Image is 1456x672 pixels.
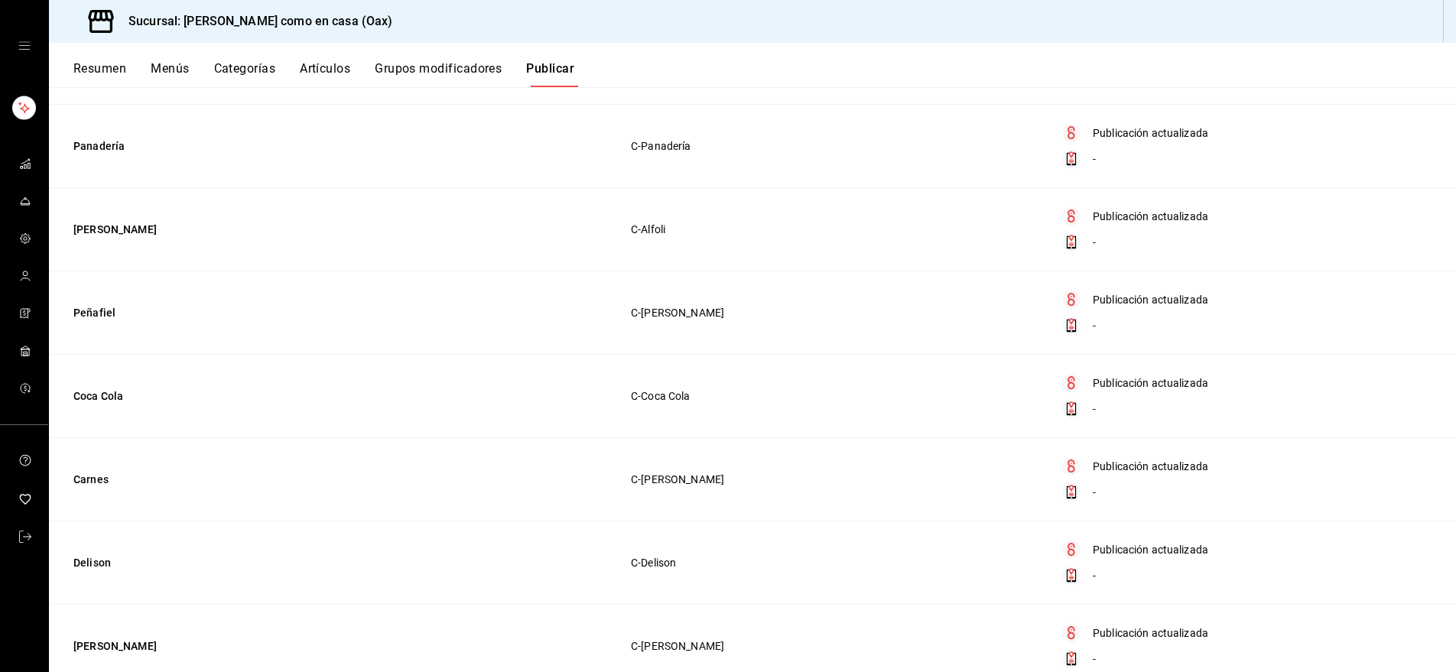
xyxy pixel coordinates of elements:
p: Publicación actualizada [1093,375,1208,391]
button: open drawer [18,40,31,52]
p: - [1093,568,1096,584]
p: Publicación actualizada [1093,542,1208,558]
p: Publicación actualizada [1093,625,1208,641]
p: - [1093,401,1096,417]
button: Grupos modificadores [375,61,502,87]
div: navigation tabs [73,61,1456,87]
span: C-[PERSON_NAME] [631,641,1015,651]
p: Publicación actualizada [1093,125,1208,141]
span: C-Panadería [631,141,1015,151]
p: - [1093,235,1096,251]
p: Publicación actualizada [1093,292,1208,308]
p: - [1093,651,1096,667]
p: Publicación actualizada [1093,209,1208,225]
span: C-Coca Cola [631,391,1015,401]
button: Artículos [300,61,350,87]
button: Menús [151,61,189,87]
td: Delison [49,521,612,605]
td: Coca Cola [49,355,612,438]
button: Resumen [73,61,126,87]
td: Carnes [49,438,612,521]
span: C-Alfoli [631,224,1015,235]
span: C-Delison [631,557,1015,568]
td: [PERSON_NAME] [49,188,612,271]
p: - [1093,318,1096,334]
p: - [1093,151,1096,167]
p: - [1093,485,1096,501]
button: Publicar [526,61,574,87]
h3: Sucursal: [PERSON_NAME] como en casa (Oax) [116,12,393,31]
span: C-[PERSON_NAME] [631,307,1015,318]
td: Peñafiel [49,271,612,355]
p: Publicación actualizada [1093,459,1208,475]
td: Panadería [49,105,612,188]
span: C-[PERSON_NAME] [631,474,1015,485]
button: Categorías [214,61,276,87]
